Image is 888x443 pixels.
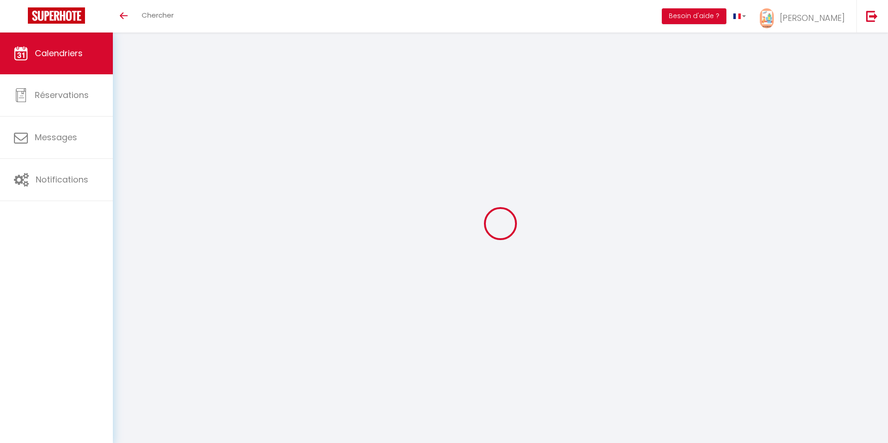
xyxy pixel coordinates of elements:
[35,131,77,143] span: Messages
[662,8,726,24] button: Besoin d'aide ?
[35,89,89,101] span: Réservations
[760,8,774,28] img: ...
[35,47,83,59] span: Calendriers
[28,7,85,24] img: Super Booking
[36,174,88,185] span: Notifications
[866,10,878,22] img: logout
[142,10,174,20] span: Chercher
[780,12,845,24] span: [PERSON_NAME]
